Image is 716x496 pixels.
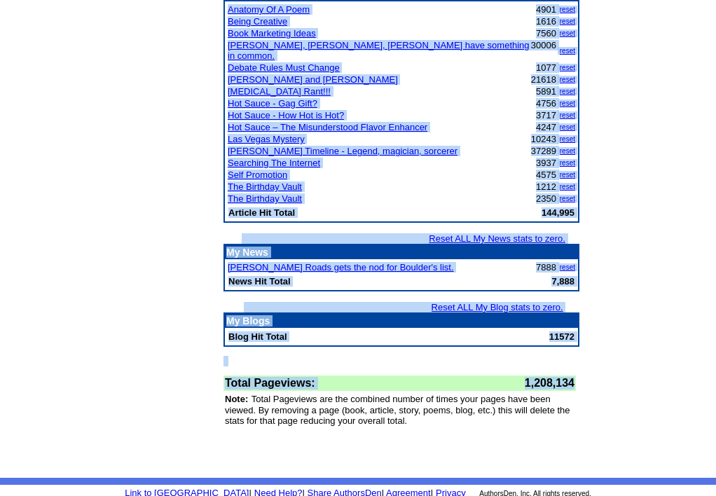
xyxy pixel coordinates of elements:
[432,302,563,312] a: Reset ALL My Blog stats to zero.
[531,40,556,50] font: 30006
[560,263,575,271] a: reset
[531,146,556,156] font: 37289
[560,147,575,155] a: reset
[560,135,575,143] a: reset
[228,193,302,204] a: The Birthday Vault
[560,18,575,25] a: reset
[228,110,344,120] a: Hot Sauce - How Hot is Hot?
[536,170,556,180] font: 4575
[228,4,310,15] a: Anatomy Of A Poem
[531,134,556,144] font: 10243
[536,28,556,39] font: 7560
[525,377,574,389] font: 1,208,134
[536,158,556,168] font: 3937
[228,276,291,287] b: News Hit Total
[536,181,556,192] font: 1212
[560,183,575,191] a: reset
[560,123,575,131] a: reset
[536,4,556,15] font: 4901
[228,207,295,218] b: Article Hit Total
[228,40,530,61] a: [PERSON_NAME], [PERSON_NAME], [PERSON_NAME] have something in common.
[549,331,574,342] b: 11572
[228,98,317,109] a: Hot Sauce - Gag Gift?
[560,88,575,95] a: reset
[560,64,575,71] a: reset
[228,146,457,156] a: [PERSON_NAME] Timeline - Legend, magician, sorcerer
[536,16,556,27] font: 1616
[228,28,316,39] a: Book Marketing Ideas
[226,315,577,326] p: My Blogs
[560,76,575,83] a: reset
[228,62,340,73] a: Debate Rules Must Change
[536,262,556,273] font: 7888
[536,86,556,97] font: 5891
[560,29,575,37] a: reset
[560,171,575,179] a: reset
[228,170,287,180] a: Self Promotion
[225,394,248,404] font: Note:
[560,6,575,13] a: reset
[228,158,320,168] a: Searching The Internet
[536,62,556,73] font: 1077
[429,233,565,244] a: Reset ALL My News stats to zero.
[560,159,575,167] a: reset
[228,86,331,97] a: [MEDICAL_DATA] Rant!!!
[531,74,556,85] font: 21618
[536,122,556,132] font: 4247
[225,377,315,389] font: Total Pageviews:
[228,181,302,192] a: The Birthday Vault
[228,134,305,144] a: Las Vegas Mystery
[560,47,575,55] a: reset
[551,276,574,287] b: 7,888
[560,195,575,202] a: reset
[225,394,570,426] font: Total Pageviews are the combined number of times your pages have been viewed. By removing a page ...
[560,99,575,107] a: reset
[228,262,454,273] a: [PERSON_NAME] Roads gets the nod for Boulder's list.
[228,74,398,85] a: [PERSON_NAME] and [PERSON_NAME]
[226,247,577,258] p: My News
[536,193,556,204] font: 2350
[542,207,574,218] b: 144,995
[228,331,287,342] b: Blog Hit Total
[536,98,556,109] font: 4756
[560,111,575,119] a: reset
[228,16,287,27] a: Being Creative
[536,110,556,120] font: 3717
[228,122,427,132] a: Hot Sauce – The Misunderstood Flavor Enhancer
